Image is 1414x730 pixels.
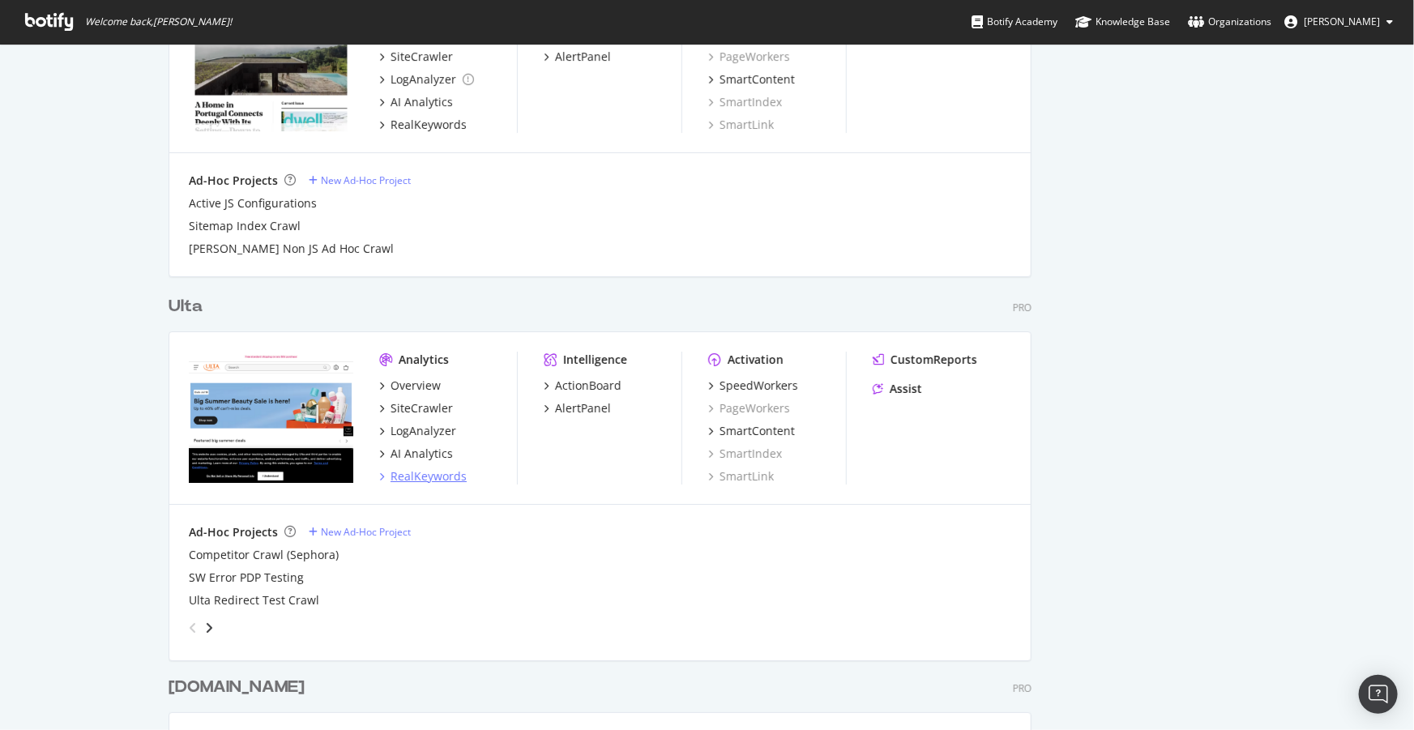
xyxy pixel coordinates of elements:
a: AI Analytics [379,94,453,110]
div: SmartContent [720,423,795,439]
div: New Ad-Hoc Project [321,525,411,539]
a: [DOMAIN_NAME] [169,676,311,699]
a: Ulta [169,295,209,318]
div: Organizations [1188,14,1271,30]
a: SW Error PDP Testing [189,570,304,586]
div: AI Analytics [391,94,453,110]
a: RealKeywords [379,468,467,485]
div: CustomReports [891,352,977,368]
a: LogAnalyzer [379,423,456,439]
a: New Ad-Hoc Project [309,173,411,187]
div: SmartContent [720,71,795,88]
div: Knowledge Base [1075,14,1170,30]
a: RealKeywords [379,117,467,133]
a: Ulta Redirect Test Crawl [189,592,319,608]
a: PageWorkers [708,49,790,65]
div: Analytics [399,352,449,368]
a: SmartIndex [708,446,782,462]
a: New Ad-Hoc Project [309,525,411,539]
div: AlertPanel [555,49,611,65]
a: ActionBoard [544,378,622,394]
a: SiteCrawler [379,400,453,416]
a: [PERSON_NAME] Non JS Ad Hoc Crawl [189,241,394,257]
div: RealKeywords [391,468,467,485]
div: Ad-Hoc Projects [189,173,278,189]
div: RealKeywords [391,117,467,133]
a: CustomReports [873,352,977,368]
div: LogAnalyzer [391,423,456,439]
a: Competitor Crawl (Sephora) [189,547,339,563]
a: SmartLink [708,468,774,485]
div: Ad-Hoc Projects [189,524,278,540]
div: angle-left [182,615,203,641]
div: Botify Academy [972,14,1057,30]
div: SiteCrawler [391,400,453,416]
span: Matthew Edgar [1304,15,1380,28]
a: Overview [379,378,441,394]
div: Activation [728,352,784,368]
a: PageWorkers [708,400,790,416]
a: AlertPanel [544,400,611,416]
a: SmartLink [708,117,774,133]
a: SmartContent [708,423,795,439]
div: LogAnalyzer [391,71,456,88]
a: LogAnalyzer [379,71,474,88]
span: Welcome back, [PERSON_NAME] ! [85,15,232,28]
a: Sitemap Index Crawl [189,218,301,234]
a: AlertPanel [544,49,611,65]
div: Intelligence [563,352,627,368]
div: Assist [890,381,922,397]
div: AI Analytics [391,446,453,462]
a: SmartContent [708,71,795,88]
img: www.ulta.com [189,352,353,483]
div: SpeedWorkers [720,378,798,394]
div: Pro [1013,301,1032,314]
div: New Ad-Hoc Project [321,173,411,187]
a: SpeedWorkers [708,378,798,394]
button: [PERSON_NAME] [1271,9,1406,35]
div: Pro [1013,681,1032,695]
div: Overview [391,378,441,394]
a: Active JS Configurations [189,195,317,211]
div: ActionBoard [555,378,622,394]
div: SiteCrawler [391,49,453,65]
a: AI Analytics [379,446,453,462]
a: SmartIndex [708,94,782,110]
div: angle-right [203,620,215,636]
div: Ulta [169,295,203,318]
a: SiteCrawler [379,49,453,65]
div: [DOMAIN_NAME] [169,676,305,699]
div: Open Intercom Messenger [1359,675,1398,714]
div: AlertPanel [555,400,611,416]
a: Assist [873,381,922,397]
